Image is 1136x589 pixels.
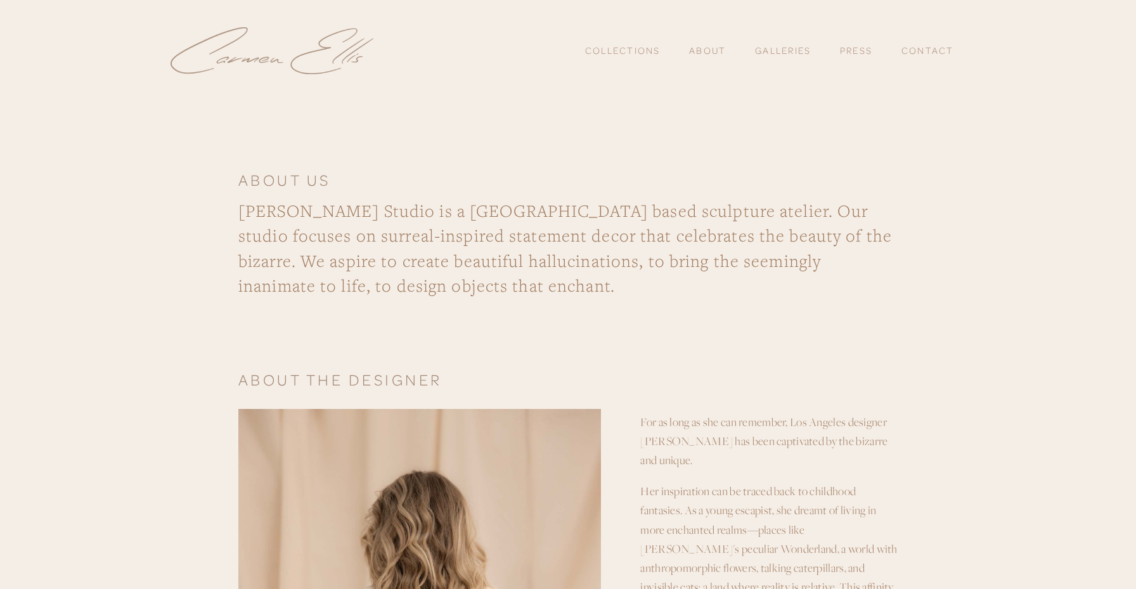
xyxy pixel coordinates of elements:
a: Press [840,40,872,61]
a: Contact [901,40,954,61]
h1: abouT US [238,172,898,188]
a: Galleries [755,44,811,56]
img: Carmen Ellis Studio [171,27,373,75]
p: For as long as she can remember, Los Angeles designer [PERSON_NAME] has been captivated by the bi... [640,412,898,469]
a: Collections [585,40,661,61]
a: About [689,44,726,56]
h3: [PERSON_NAME] Studio is a [GEOGRAPHIC_DATA] based sculpture atelier. Our studio focuses on surrea... [238,198,898,298]
h1: abouT The designer [238,372,898,387]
